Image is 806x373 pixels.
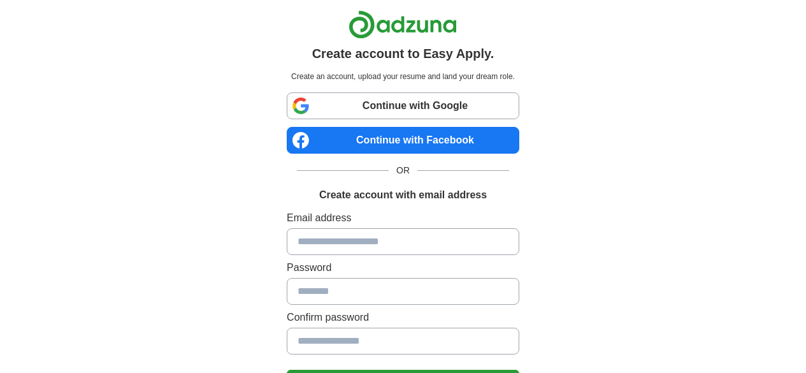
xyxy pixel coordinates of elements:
[287,92,519,119] a: Continue with Google
[287,260,519,275] label: Password
[287,210,519,226] label: Email address
[312,44,494,63] h1: Create account to Easy Apply.
[289,71,517,82] p: Create an account, upload your resume and land your dream role.
[349,10,457,39] img: Adzuna logo
[319,187,487,203] h1: Create account with email address
[287,310,519,325] label: Confirm password
[389,164,417,177] span: OR
[287,127,519,154] a: Continue with Facebook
